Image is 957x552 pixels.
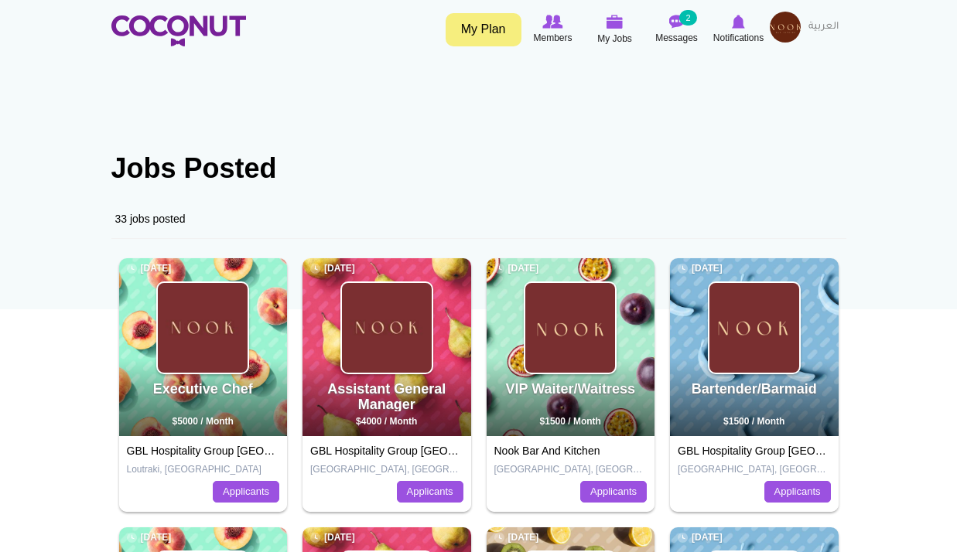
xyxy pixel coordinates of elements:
[494,445,600,457] a: Nook Bar And Kitchen
[310,531,355,544] span: [DATE]
[494,262,539,275] span: [DATE]
[111,153,846,184] h1: Jobs Posted
[678,531,723,544] span: [DATE]
[111,15,246,46] img: Home
[127,463,280,476] p: Loutraki, [GEOGRAPHIC_DATA]
[356,416,417,427] span: $4000 / Month
[580,481,647,503] a: Applicants
[597,31,632,46] span: My Jobs
[542,15,562,29] img: Browse Members
[310,262,355,275] span: [DATE]
[397,481,463,503] a: Applicants
[678,445,901,457] a: GBL Hospitality Group [GEOGRAPHIC_DATA]
[446,13,521,46] a: My Plan
[127,445,350,457] a: GBL Hospitality Group [GEOGRAPHIC_DATA]
[732,15,745,29] img: Notifications
[669,15,685,29] img: Messages
[173,416,234,427] span: $5000 / Month
[127,262,172,275] span: [DATE]
[494,463,648,476] p: [GEOGRAPHIC_DATA], [GEOGRAPHIC_DATA]
[153,381,253,397] a: Executive Chef
[506,381,635,397] a: VIP Waiter/Waitress
[327,381,446,412] a: Assistant General Manager
[801,12,846,43] a: العربية
[679,10,696,26] small: 2
[111,199,846,239] div: 33 jobs posted
[723,416,784,427] span: $1500 / Month
[764,481,831,503] a: Applicants
[310,463,463,476] p: [GEOGRAPHIC_DATA], [GEOGRAPHIC_DATA]
[655,30,698,46] span: Messages
[678,463,831,476] p: [GEOGRAPHIC_DATA], [GEOGRAPHIC_DATA]
[713,30,764,46] span: Notifications
[310,445,533,457] a: GBL Hospitality Group [GEOGRAPHIC_DATA]
[708,12,770,47] a: Notifications Notifications
[533,30,572,46] span: Members
[607,15,624,29] img: My Jobs
[127,531,172,544] span: [DATE]
[213,481,279,503] a: Applicants
[646,12,708,47] a: Messages Messages 2
[494,531,539,544] span: [DATE]
[540,416,601,427] span: $1500 / Month
[692,381,817,397] a: Bartender/Barmaid
[522,12,584,47] a: Browse Members Members
[584,12,646,48] a: My Jobs My Jobs
[678,262,723,275] span: [DATE]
